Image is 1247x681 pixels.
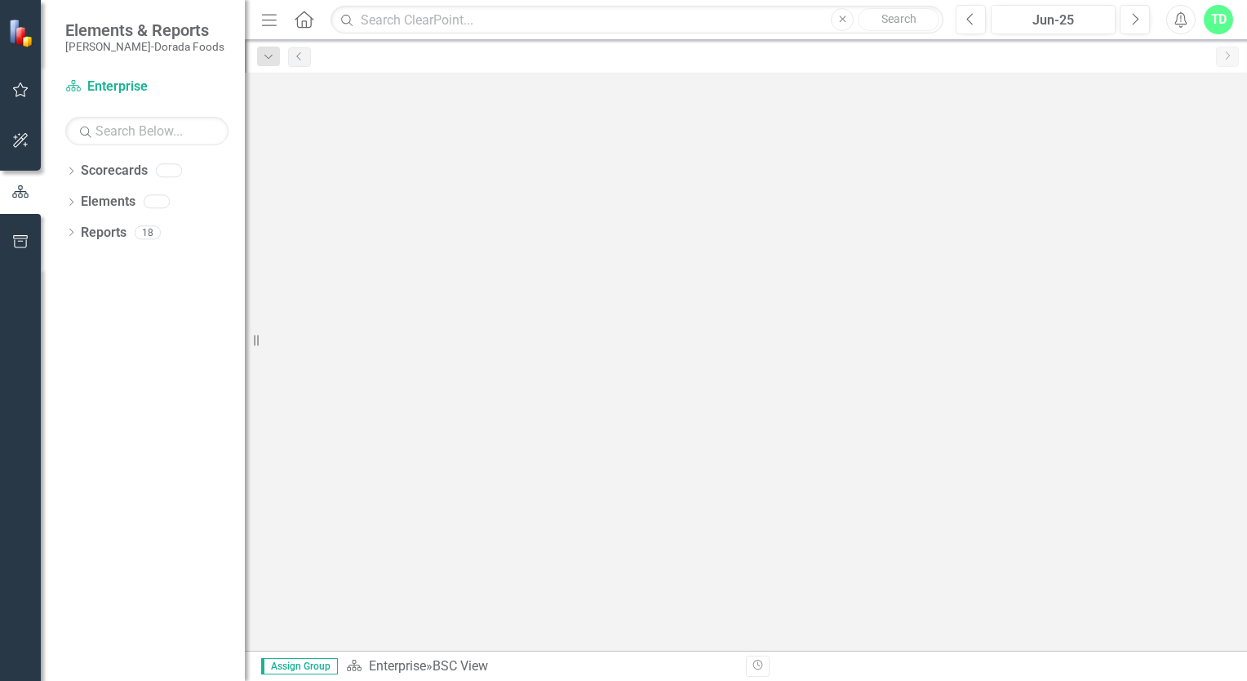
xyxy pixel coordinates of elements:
div: 18 [135,225,161,239]
input: Search ClearPoint... [331,6,943,34]
a: Enterprise [369,658,426,674]
div: BSC View [433,658,488,674]
div: Jun-25 [996,11,1110,30]
span: Search [881,12,916,25]
a: Reports [81,224,126,243]
a: Enterprise [65,78,229,96]
a: Elements [81,193,135,211]
span: Assign Group [261,658,338,674]
input: Search Below... [65,117,229,145]
img: ClearPoint Strategy [8,18,37,47]
button: TD [1204,5,1233,34]
span: Elements & Reports [65,20,224,40]
small: [PERSON_NAME]-Dorada Foods [65,40,224,53]
a: Scorecards [81,162,148,180]
button: Jun-25 [991,5,1116,34]
div: » [346,657,734,676]
button: Search [858,8,939,31]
